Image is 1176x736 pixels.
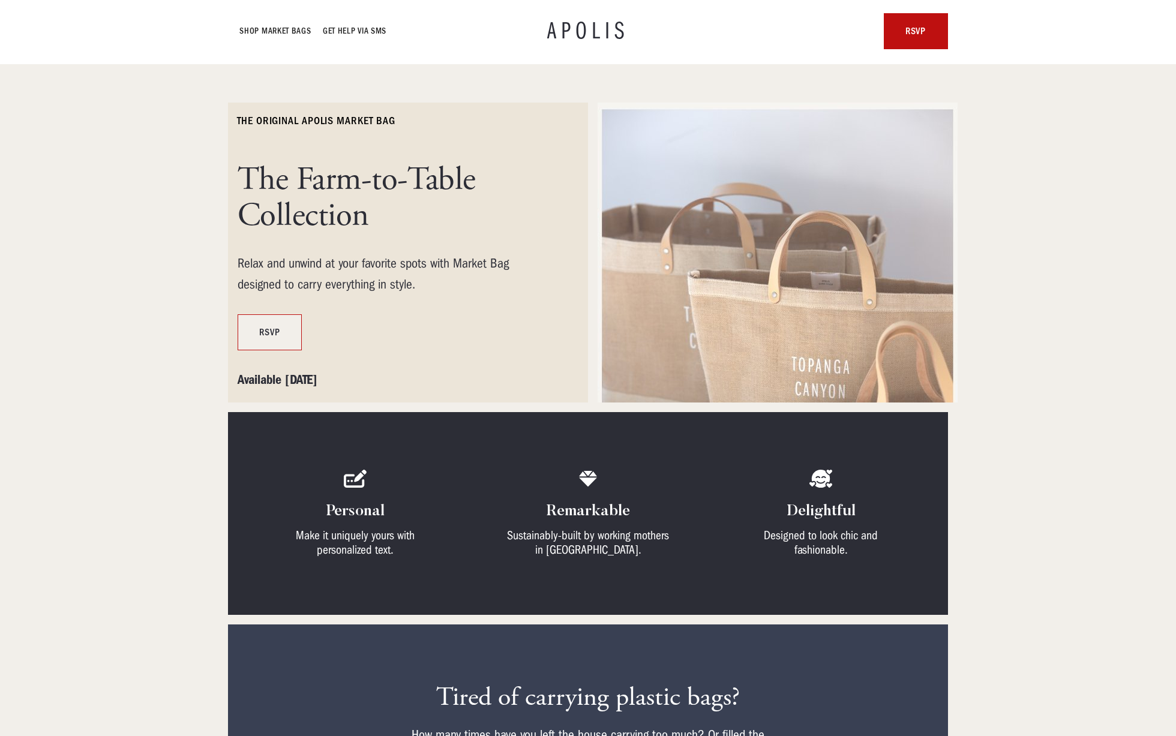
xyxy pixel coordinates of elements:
[238,372,317,387] strong: Available [DATE]
[503,528,673,557] div: Sustainably-built by working mothers in [GEOGRAPHIC_DATA].
[238,314,302,350] a: RSVP
[884,13,948,49] a: rsvp
[547,19,629,43] a: APOLIS
[271,528,440,557] div: Make it uniquely yours with personalized text.
[547,502,630,521] h4: Remarkable
[408,682,768,714] h3: Tired of carrying plastic bags?
[240,24,311,38] a: Shop Market bags
[326,502,385,521] h4: Personal
[238,114,395,128] h6: The ORIGINAL Apolis market bag
[787,502,856,521] h4: Delightful
[238,253,550,295] div: Relax and unwind at your favorite spots with Market Bag designed to carry everything in style.
[736,528,905,557] div: Designed to look chic and fashionable.
[323,24,387,38] a: GET HELP VIA SMS
[238,162,550,234] h1: The Farm-to-Table Collection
